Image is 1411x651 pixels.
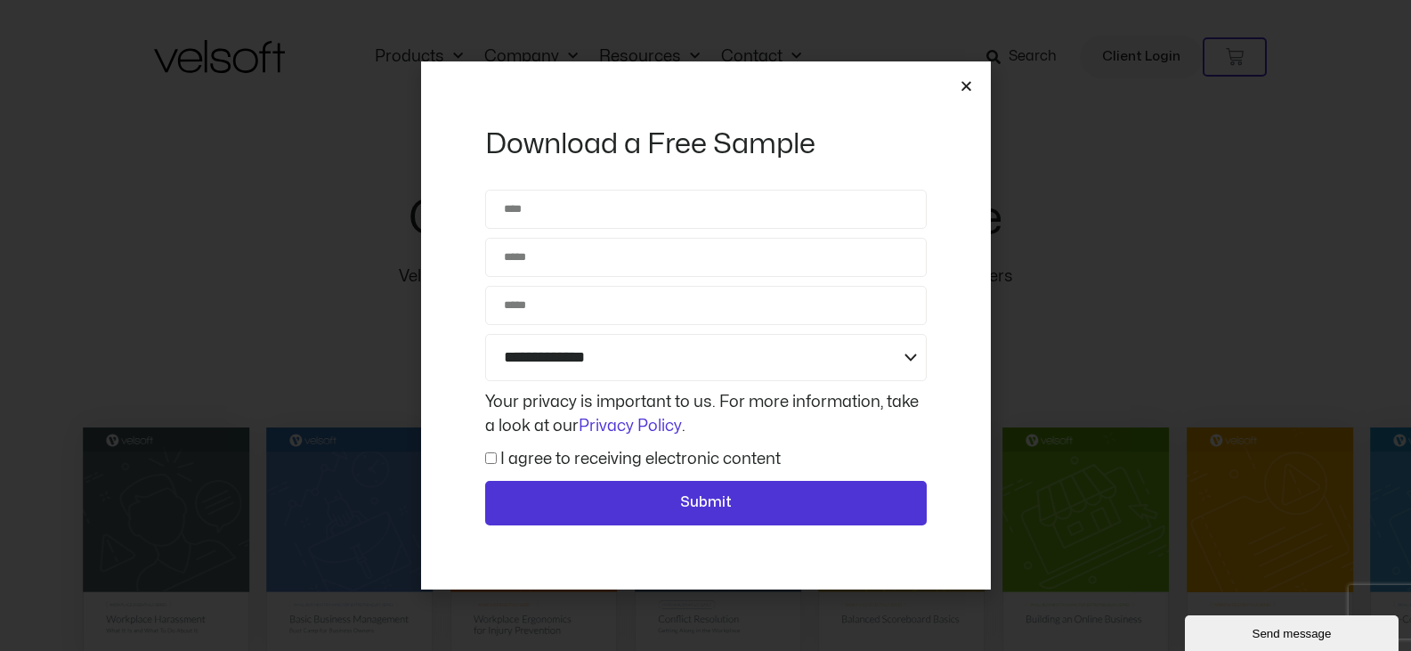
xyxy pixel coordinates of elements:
[680,492,732,515] span: Submit
[579,419,682,434] a: Privacy Policy
[500,452,781,467] label: I agree to receiving electronic content
[485,481,927,525] button: Submit
[1185,612,1402,651] iframe: chat widget
[960,79,973,93] a: Close
[481,390,931,438] div: Your privacy is important to us. For more information, take a look at our .
[485,126,927,163] h2: Download a Free Sample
